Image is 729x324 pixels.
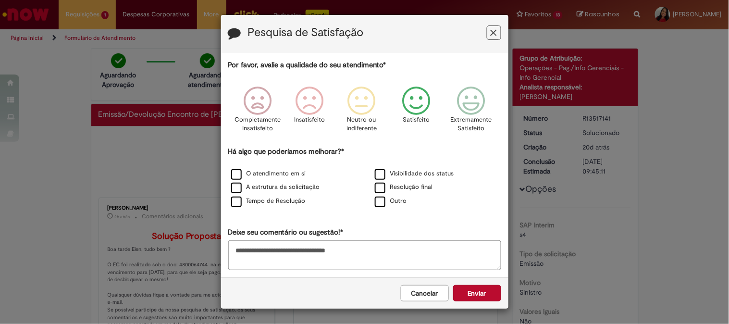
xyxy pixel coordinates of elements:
div: Há algo que poderíamos melhorar?* [228,147,501,209]
p: Extremamente Satisfeito [451,115,492,133]
label: O atendimento em si [231,169,306,178]
p: Neutro ou indiferente [345,115,379,133]
div: Satisfeito [389,79,444,145]
div: Insatisfeito [285,79,334,145]
label: Resolução final [375,183,433,192]
button: Enviar [453,285,501,301]
label: Por favor, avalie a qualidade do seu atendimento* [228,60,386,70]
label: Visibilidade dos status [375,169,454,178]
p: Completamente Insatisfeito [235,115,281,133]
div: Completamente Insatisfeito [233,79,282,145]
label: Deixe seu comentário ou sugestão!* [228,227,344,237]
div: Extremamente Satisfeito [447,79,496,145]
p: Insatisfeito [295,115,325,125]
div: Neutro ou indiferente [337,79,386,145]
p: Satisfeito [403,115,430,125]
label: Tempo de Resolução [231,197,306,206]
button: Cancelar [401,285,449,301]
label: A estrutura da solicitação [231,183,320,192]
label: Pesquisa de Satisfação [248,26,364,39]
label: Outro [375,197,407,206]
